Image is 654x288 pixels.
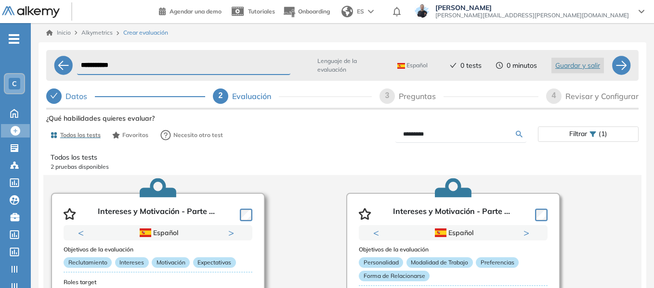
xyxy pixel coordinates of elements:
div: Español [98,227,218,238]
button: Previous [78,228,88,238]
img: arrow [368,10,374,13]
span: Guardar y salir [555,60,600,71]
i: - [9,38,19,40]
span: C [12,80,17,88]
img: world [341,6,353,17]
span: [PERSON_NAME] [435,4,629,12]
div: Revisar y Configurar [565,88,639,104]
span: Necesito otro test [173,131,223,139]
button: Guardar y salir [551,58,604,73]
span: Filtrar [569,127,587,141]
div: Datos [46,88,205,104]
span: [PERSON_NAME][EMAIL_ADDRESS][PERSON_NAME][DOMAIN_NAME] [435,12,629,19]
button: Previous [373,228,383,238]
p: Motivación [152,257,190,268]
span: Onboarding [298,8,330,15]
img: ESP [435,228,446,237]
p: Intereses y Motivación - Parte ... [393,207,510,221]
button: 2 [162,240,170,242]
button: Next [228,228,238,238]
div: 2Evaluación [213,88,372,104]
span: clock-circle [496,62,503,69]
h3: Objetivos de la evaluación [359,246,548,253]
button: Next [523,228,533,238]
img: ESP [397,63,405,69]
div: Preguntas [399,88,444,104]
p: Forma de Relacionarse [359,271,430,281]
span: 3 [385,91,390,100]
iframe: Chat Widget [606,242,654,288]
button: Favoritos [108,127,152,143]
a: Agendar una demo [159,5,222,16]
span: Español [397,62,428,69]
span: 0 minutos [507,61,537,71]
span: ¿Qué habilidades quieres evaluar? [46,113,155,124]
p: Expectativas [193,257,236,268]
div: Evaluación [232,88,279,104]
span: 4 [552,91,556,100]
a: Inicio [46,28,71,37]
img: ESP [140,228,151,237]
span: Crear evaluación [123,28,168,37]
div: 3Preguntas [379,88,538,104]
p: Intereses [115,257,149,268]
img: Logo [2,6,60,18]
span: 2 [219,91,223,100]
p: Intereses y Motivación - Parte ... [98,207,215,221]
button: Onboarding [283,1,330,22]
span: Lenguaje de la evaluación [317,57,384,74]
button: Necesito otro test [156,125,227,145]
p: Modalidad de Trabajo [406,257,473,268]
div: Datos [65,88,95,104]
div: 4Revisar y Configurar [546,88,639,104]
div: Español [393,227,513,238]
span: Alkymetrics [81,29,113,36]
span: Favoritos [122,131,148,139]
span: Agendar una demo [170,8,222,15]
button: Todos los tests [46,127,105,143]
p: Preferencias [476,257,519,268]
p: Personalidad [359,257,403,268]
span: ES [357,7,364,16]
p: Reclutamiento [64,257,112,268]
p: Todos los tests [51,152,634,163]
h3: Objetivos de la evaluación [64,246,252,253]
span: check [50,92,58,100]
button: 1 [146,240,158,242]
h3: Roles target [64,279,252,286]
span: 0 tests [460,61,482,71]
span: (1) [599,127,607,141]
button: 2 [457,240,465,242]
div: Widget de chat [606,242,654,288]
span: Todos los tests [60,131,101,139]
span: Tutoriales [248,8,275,15]
span: check [450,62,457,69]
p: 2 pruebas disponibles [51,163,634,171]
button: 1 [442,240,453,242]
